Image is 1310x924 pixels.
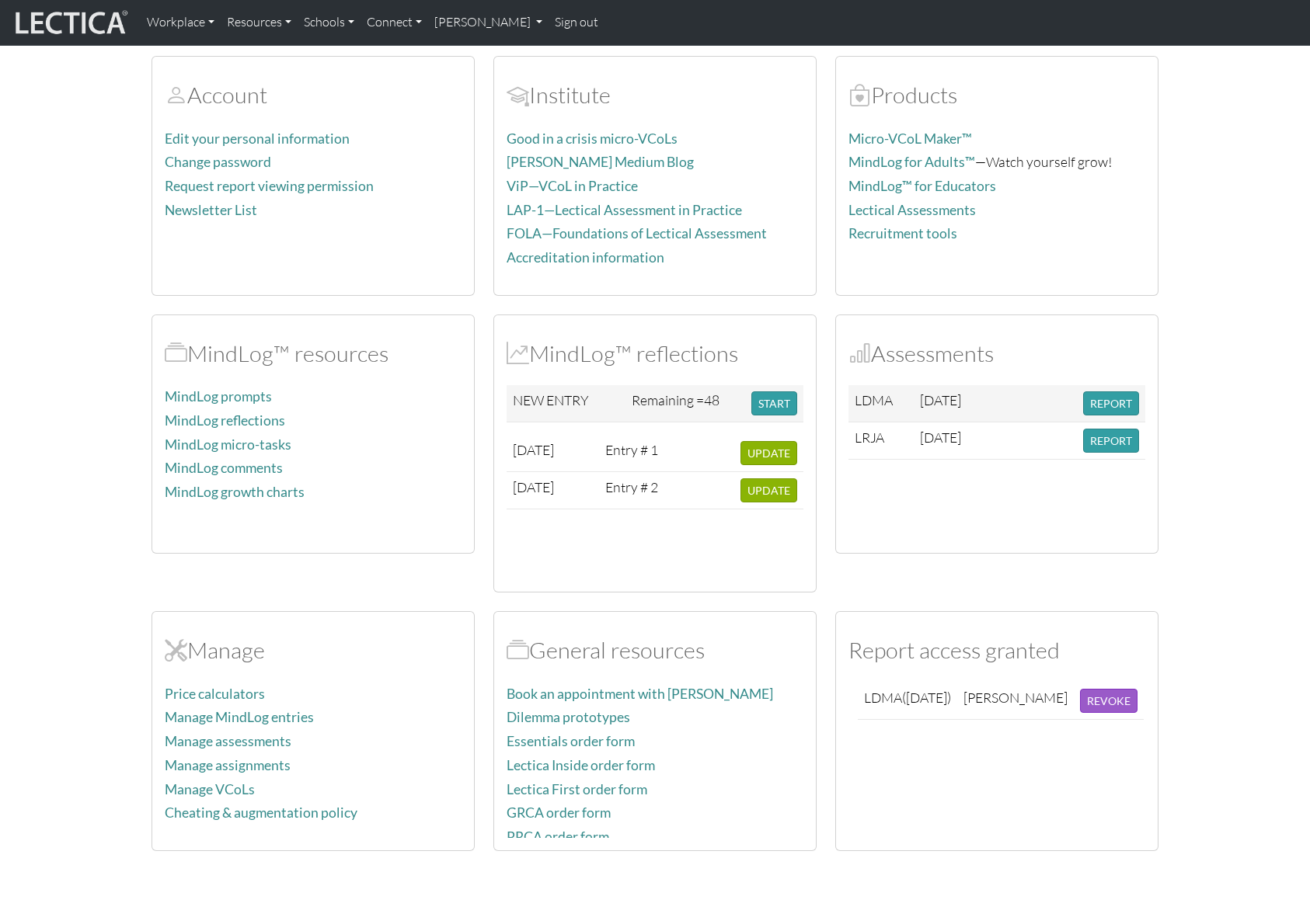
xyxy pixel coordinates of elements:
h2: Assessments [848,340,1145,367]
a: Edit your personal information [165,130,350,147]
a: MindLog growth charts [165,484,305,500]
h2: Manage [165,637,462,664]
a: MindLog prompts [165,388,272,405]
a: Book an appointment with [PERSON_NAME] [507,686,773,702]
a: MindLog micro-tasks [165,436,291,453]
a: Micro-VCoL Maker™ [848,130,972,147]
h2: General resources [507,637,803,664]
a: Recruitment tools [848,225,957,241]
span: UPDATE [747,446,790,460]
h2: Account [165,82,462,109]
td: LDMA [848,385,914,422]
a: MindLog reflections [165,412,285,429]
span: Assessments [848,339,871,367]
a: Good in a crisis micro-VCoLs [507,130,678,147]
a: Change password [165,154,271,170]
a: LAP-1—Lectical Assessment in Practice [507,202,742,218]
a: Request report viewing permission [165,178,374,194]
span: [DATE] [920,391,961,408]
button: REPORT [1083,391,1139,415]
span: Products [848,81,871,109]
a: Dilemma prototypes [507,709,630,725]
a: Manage VCoLs [165,781,255,797]
a: Workplace [141,6,221,39]
td: LDMA [858,683,957,720]
button: UPDATE [740,441,797,465]
span: Manage [165,636,187,664]
a: Schools [298,6,361,39]
p: —Watch yourself grow! [848,151,1145,173]
button: START [751,391,797,415]
a: Lectica First order form [507,781,647,797]
td: Entry # 2 [599,472,669,509]
h2: Institute [507,82,803,109]
span: Account [507,81,529,109]
button: REVOKE [1080,689,1138,713]
button: REPORT [1083,429,1139,453]
span: [DATE] [513,441,554,458]
a: ViP—VCoL in Practice [507,178,638,194]
span: Resources [507,636,529,664]
h2: MindLog™ resources [165,340,462,367]
a: FOLA—Foundations of Lectical Assessment [507,225,767,241]
td: NEW ENTRY [507,385,625,422]
h2: MindLog™ reflections [507,340,803,367]
a: Connect [361,6,428,39]
h2: Products [848,82,1145,109]
a: MindLog for Adults™ [848,154,975,170]
a: Lectical Assessments [848,202,976,218]
td: Entry # 1 [599,435,669,472]
a: Manage assignments [165,757,291,773]
span: [DATE] [513,478,554,495]
span: MindLog [507,339,529,367]
a: MindLog™ for Educators [848,178,996,194]
a: MindLog comments [165,460,283,476]
a: Resources [221,6,298,39]
a: Newsletter List [165,202,257,218]
div: [PERSON_NAME] [963,689,1068,707]
a: Manage MindLog entries [165,709,314,725]
a: Lectica Inside order form [507,757,655,773]
a: [PERSON_NAME] [428,6,549,39]
a: GRCA order form [507,804,611,821]
span: ([DATE]) [902,689,951,706]
td: Remaining = [625,385,745,422]
a: Essentials order form [507,733,635,749]
span: MindLog™ resources [165,339,187,367]
a: Sign out [549,6,604,39]
a: [PERSON_NAME] Medium Blog [507,154,694,170]
a: Cheating & augmentation policy [165,804,357,821]
span: UPDATE [747,484,790,497]
span: 48 [704,391,719,408]
a: Price calculators [165,686,265,702]
td: LRJA [848,422,914,460]
span: Account [165,81,187,109]
a: PRCA order form [507,828,609,845]
a: Accreditation information [507,249,664,266]
img: lecticalive [12,8,128,37]
a: Manage assessments [165,733,291,749]
button: UPDATE [740,478,797,502]
h2: Report access granted [848,637,1145,664]
span: [DATE] [920,429,961,446]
